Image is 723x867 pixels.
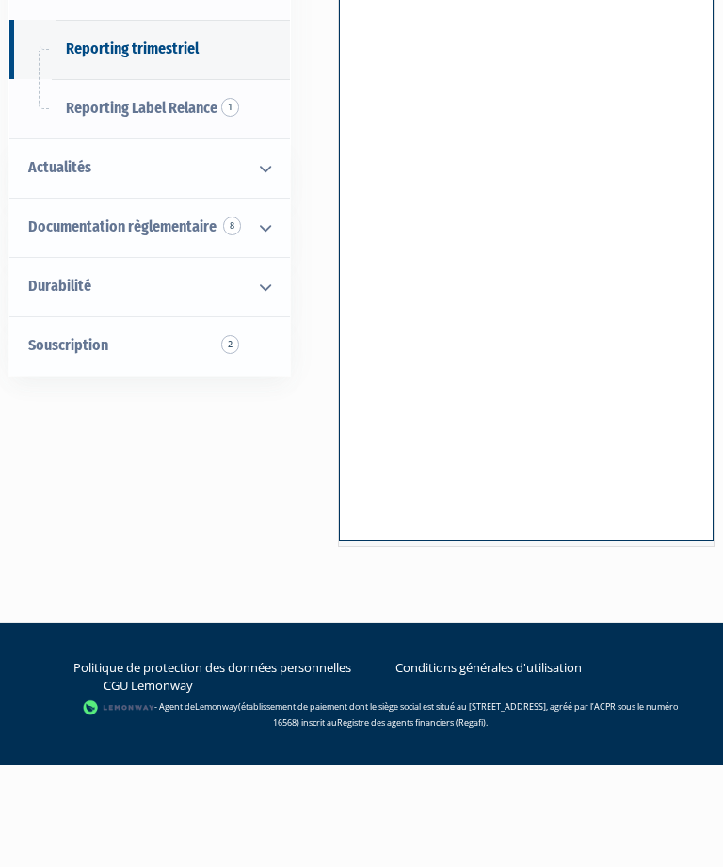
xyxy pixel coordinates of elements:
[9,21,290,80] a: Reporting trimestriel
[66,100,217,118] span: Reporting Label Relance
[28,337,108,355] span: Souscription
[221,336,239,355] span: 2
[221,99,239,118] span: 1
[66,40,199,58] span: Reporting trimestriel
[337,717,486,730] a: Registre des agents financiers (Regafi)
[104,678,193,696] a: CGU Lemonway
[36,699,686,731] div: - Agent de (établissement de paiement dont le siège social est situé au [STREET_ADDRESS], agréé p...
[28,159,91,177] span: Actualités
[223,217,241,236] span: 8
[9,80,290,139] a: Reporting Label Relance1
[83,699,155,718] img: logo-lemonway.png
[28,278,91,296] span: Durabilité
[395,660,582,678] a: Conditions générales d'utilisation
[73,660,351,678] a: Politique de protection des données personnelles
[9,139,290,199] a: Actualités
[195,701,238,714] a: Lemonway
[9,258,290,317] a: Durabilité
[9,199,290,258] a: Documentation règlementaire 8
[9,317,290,377] a: Souscription2
[28,218,217,236] span: Documentation règlementaire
